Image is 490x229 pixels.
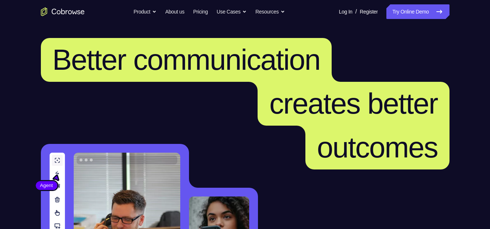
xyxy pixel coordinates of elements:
span: Agent [36,182,57,189]
span: / [355,7,357,16]
span: outcomes [317,131,438,164]
span: creates better [269,87,437,120]
button: Resources [255,4,285,19]
a: Register [360,4,378,19]
a: Pricing [193,4,208,19]
button: Use Cases [217,4,247,19]
a: About us [165,4,184,19]
button: Product [134,4,157,19]
a: Try Online Demo [386,4,449,19]
span: Better communication [53,43,320,76]
a: Go to the home page [41,7,85,16]
a: Log In [339,4,352,19]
